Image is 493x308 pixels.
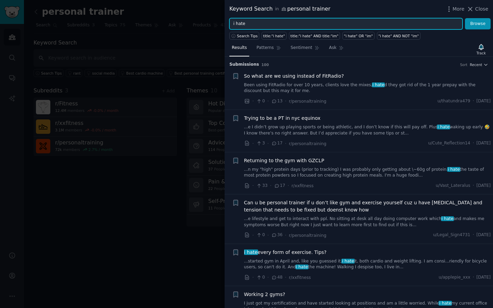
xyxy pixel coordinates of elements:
a: title:"i hate" AND title:"im" [289,32,340,40]
button: Browse [465,18,491,30]
span: · [285,274,286,281]
span: i hate [243,249,258,255]
span: 100 [262,63,269,67]
span: · [252,140,254,147]
span: every form of exercise. Tips? [244,249,327,256]
div: title:"i hate" [263,34,285,38]
span: 36 [271,232,282,238]
span: Ask [329,45,337,51]
span: · [288,182,289,189]
input: Try a keyword related to your business [229,18,463,30]
span: · [285,232,286,239]
span: · [473,98,474,104]
a: ...n my "high" protein days (prior to tracking) I was probably only getting about \~60g of protei... [244,167,491,179]
span: r/personaltraining [289,99,327,104]
div: "i hate" AND NOT "im" [378,34,419,38]
a: Trying to be a PT in nyc equinox [244,115,321,122]
span: Submission s [229,62,259,68]
span: i hate [341,259,354,264]
span: [DATE] [477,232,491,238]
span: Recent [470,62,482,67]
span: · [252,232,254,239]
span: · [473,274,474,281]
a: ...e I didn’t grow up playing sports or being athletic, and I don’t know if this will pay off. Pl... [244,124,491,136]
a: Results [229,42,249,56]
a: "i hate" OR "im" [342,32,375,40]
span: · [267,98,269,105]
a: Been using FitRadio for over 10 years, clients love the mixes,i hated they got rid of the 1 year ... [244,82,491,94]
span: Search Tips [237,34,258,38]
span: · [267,274,269,281]
span: i hate [439,301,452,306]
span: · [473,140,474,146]
button: Close [467,5,488,13]
a: Can u be personal trainer if u don’t like gym and exercise yourself cuz u have [MEDICAL_DATA] and... [244,199,491,214]
span: [DATE] [477,98,491,104]
span: · [252,274,254,281]
span: 33 [256,183,267,189]
span: 17 [274,183,285,189]
span: u/Cute_Reflection14 [428,140,470,146]
div: Keyword Search personal trainer [229,5,330,13]
div: "i hate" OR "im" [344,34,373,38]
span: [DATE] [477,183,491,189]
a: Sentiment [288,42,322,56]
span: u/thatundra479 [438,98,470,104]
a: So what are we using instead of FitRadio? [244,73,344,80]
a: ...e lifestyle and get to interact with ppl. No sitting at desk all day doing computer work which... [244,216,491,228]
div: Sort [460,62,468,67]
span: Patterns [256,45,274,51]
span: [DATE] [477,140,491,146]
span: i hate [372,82,385,87]
span: in [275,6,279,12]
span: · [267,140,269,147]
span: i hate [441,216,454,221]
span: 0 [256,232,265,238]
span: · [267,232,269,239]
span: r/xxfitness [292,183,314,188]
span: r/personaltraining [289,141,327,146]
button: More [445,5,465,13]
a: title:"i hate" [262,32,287,40]
button: Search Tips [229,32,259,40]
span: · [252,98,254,105]
span: · [473,183,474,189]
a: i hateevery form of exercise. Tips? [244,249,327,256]
span: · [473,232,474,238]
a: Returning to the gym with GZCLP [244,157,324,164]
a: ...started gym in April and, like you guessed it,i hateit, both cardio and weight lifting. I am c... [244,258,491,270]
span: · [285,140,286,147]
span: u/Legal_Sign4731 [433,232,470,238]
a: Ask [327,42,346,56]
span: 3 [256,140,265,146]
span: i hate [447,167,460,172]
div: title:"i hate" AND title:"im" [290,34,338,38]
span: 0 [256,98,265,104]
span: 0 [256,274,265,281]
button: Recent [470,62,488,67]
span: More [453,5,465,13]
span: Close [475,5,488,13]
span: u/applepie_xxx [439,274,470,281]
span: 13 [271,98,282,104]
a: "i hate" AND NOT "im" [377,32,420,40]
div: Track [477,51,486,55]
span: · [285,98,286,105]
span: [DATE] [477,274,491,281]
span: i hate [295,265,308,269]
span: 48 [271,274,282,281]
span: · [252,182,254,189]
span: · [270,182,271,189]
span: r/xxfitness [289,275,311,280]
a: Working 2 gyms? [244,291,285,298]
span: Results [232,45,247,51]
span: u/Vast_Lateralus [436,183,470,189]
a: Patterns [254,42,283,56]
span: Sentiment [291,45,312,51]
button: Track [474,42,488,56]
